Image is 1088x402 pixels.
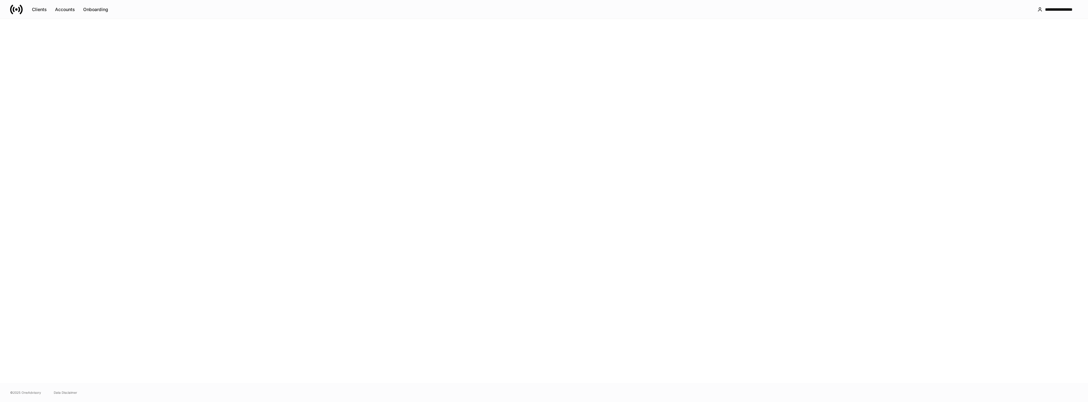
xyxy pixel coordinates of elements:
button: Onboarding [79,4,112,15]
button: Clients [28,4,51,15]
button: Accounts [51,4,79,15]
span: © 2025 OneAdvisory [10,390,41,395]
a: Data Disclaimer [54,390,77,395]
div: Onboarding [83,7,108,12]
div: Accounts [55,7,75,12]
div: Clients [32,7,47,12]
